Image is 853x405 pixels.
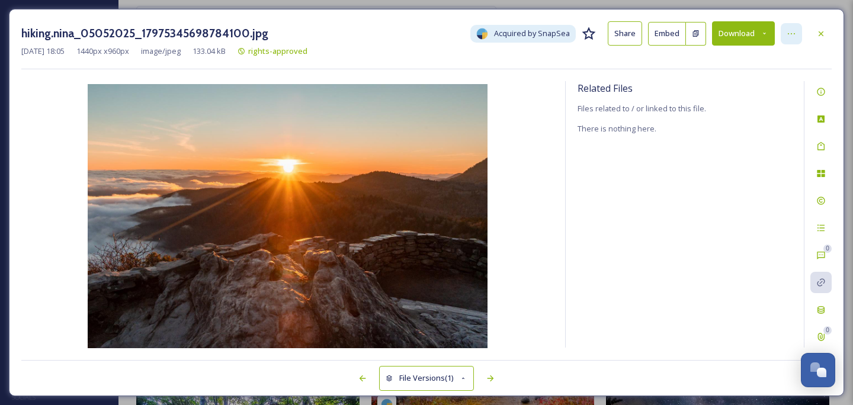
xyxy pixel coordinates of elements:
[141,46,181,57] span: image/jpeg
[648,22,686,46] button: Embed
[76,46,129,57] span: 1440 px x 960 px
[823,245,832,253] div: 0
[578,103,706,114] span: Files related to / or linked to this file.
[193,46,226,57] span: 133.04 kB
[248,46,307,56] span: rights-approved
[494,28,570,39] span: Acquired by SnapSea
[823,326,832,335] div: 0
[476,28,488,40] img: snapsea-logo.png
[608,21,642,46] button: Share
[379,366,474,390] button: File Versions(1)
[21,46,65,57] span: [DATE] 18:05
[801,353,835,387] button: Open Chat
[21,84,553,351] img: 1BEsMstutQnBgzfjIuVNU-ndvasjqlU1w.jpg
[578,123,656,134] span: There is nothing here.
[578,81,633,95] span: Related Files
[21,25,268,42] h3: hiking.nina_05052025_17975345698784100.jpg
[712,21,775,46] button: Download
